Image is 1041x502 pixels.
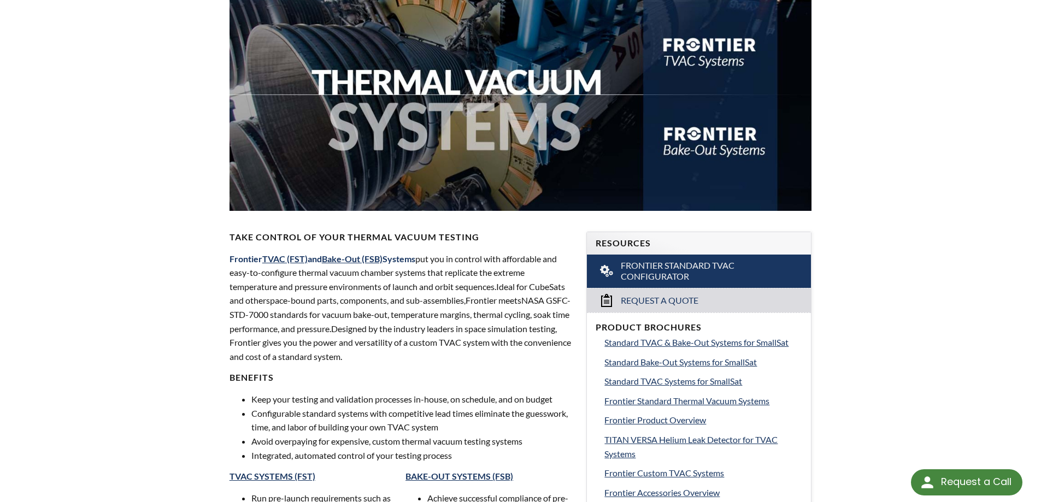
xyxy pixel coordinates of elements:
span: Frontier Custom TVAC Systems [604,468,724,478]
a: Frontier Accessories Overview [604,486,802,500]
span: Designed by the industry leaders in space simulation testing, Frontier gives you the power and ve... [230,323,571,362]
li: Keep your testing and validation processes in-house, on schedule, and on budget [251,392,574,406]
li: Configurable standard systems with competitive lead times eliminate the guesswork, time, and labo... [251,406,574,434]
h4: Take Control of Your Thermal Vacuum Testing [230,232,574,243]
img: round button [919,474,936,491]
div: Request a Call [941,469,1011,494]
a: Frontier Standard Thermal Vacuum Systems [604,394,802,408]
div: Request a Call [911,469,1022,495]
a: Request a Quote [587,288,811,312]
a: TVAC (FST) [262,253,308,264]
a: Standard Bake-Out Systems for SmallSat [604,355,802,369]
span: NASA GSFC-STD-7000 standards for vacuum bake-out, temperature margins, thermal cycling, soak time... [230,295,571,333]
span: xtreme temperature and pressure environments of launch and orbit sequences. eal for CubeSats and ... [230,267,565,305]
span: space-bound parts, components, and sub-assemblies, [266,295,466,305]
a: Frontier Custom TVAC Systems [604,466,802,480]
a: TVAC SYSTEMS (FST) [230,471,315,481]
span: Frontier Standard TVAC Configurator [621,260,779,283]
span: Standard Bake-Out Systems for SmallSat [604,357,757,367]
h4: Resources [596,238,802,249]
span: Frontier Accessories Overview [604,487,720,498]
a: TITAN VERSA Helium Leak Detector for TVAC Systems [604,433,802,460]
a: Standard TVAC & Bake-Out Systems for SmallSat [604,335,802,350]
span: TITAN VERSA Helium Leak Detector for TVAC Systems [604,434,778,459]
span: Frontier and Systems [230,253,415,264]
a: Bake-Out (FSB) [322,253,383,264]
h4: BENEFITS [230,372,574,383]
a: BAKE-OUT SYSTEMS (FSB) [405,471,513,481]
li: Avoid overpaying for expensive, custom thermal vacuum testing systems [251,434,574,448]
a: Standard TVAC Systems for SmallSat [604,374,802,388]
a: Frontier Standard TVAC Configurator [587,255,811,288]
p: put you in control with affordable and easy-to-configure thermal vacuum chamber systems that repl... [230,252,574,364]
span: Standard TVAC & Bake-Out Systems for SmallSat [604,337,789,347]
h4: Product Brochures [596,322,802,333]
span: Frontier Standard Thermal Vacuum Systems [604,395,769,406]
span: Id [496,281,504,292]
a: Frontier Product Overview [604,413,802,427]
span: Frontier Product Overview [604,415,706,425]
span: Request a Quote [621,295,698,306]
span: Standard TVAC Systems for SmallSat [604,376,742,386]
li: Integrated, automated control of your testing process [251,448,574,463]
